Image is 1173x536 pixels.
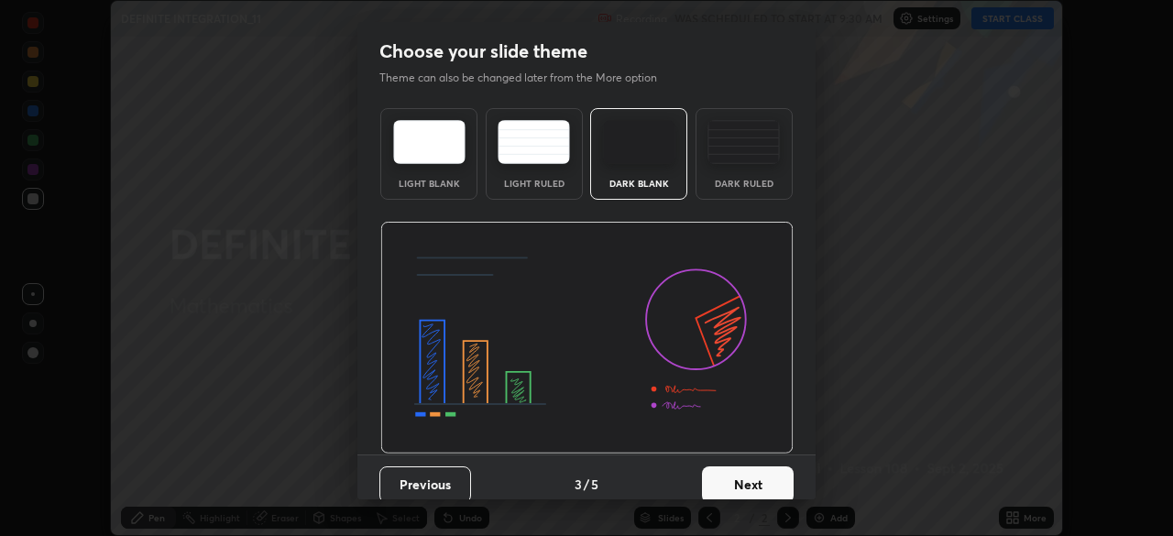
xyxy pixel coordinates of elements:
div: Dark Blank [602,179,675,188]
img: lightRuledTheme.5fabf969.svg [498,120,570,164]
h4: / [584,475,589,494]
h4: 5 [591,475,598,494]
div: Light Ruled [498,179,571,188]
img: darkTheme.f0cc69e5.svg [603,120,675,164]
img: lightTheme.e5ed3b09.svg [393,120,466,164]
img: darkRuledTheme.de295e13.svg [707,120,780,164]
img: darkThemeBanner.d06ce4a2.svg [380,222,794,454]
button: Next [702,466,794,503]
div: Light Blank [392,179,466,188]
div: Dark Ruled [707,179,781,188]
h4: 3 [575,475,582,494]
button: Previous [379,466,471,503]
p: Theme can also be changed later from the More option [379,70,676,86]
h2: Choose your slide theme [379,39,587,63]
